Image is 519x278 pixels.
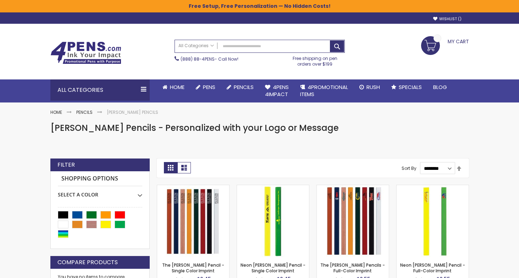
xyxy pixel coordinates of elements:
[427,79,453,95] a: Blog
[50,79,150,101] div: All Categories
[50,41,121,64] img: 4Pens Custom Pens and Promotional Products
[107,109,158,115] strong: [PERSON_NAME] Pencils
[157,185,229,257] img: The Carpenter Pencil - Single Color Imprint
[300,83,348,98] span: 4PROMOTIONAL ITEMS
[162,262,224,274] a: The [PERSON_NAME] Pencil - Single Color Imprint
[58,171,142,187] strong: Shopping Options
[265,83,289,98] span: 4Pens 4impact
[164,162,177,173] strong: Grid
[433,16,462,22] a: Wishlist
[190,79,221,95] a: Pens
[181,56,215,62] a: (888) 88-4PENS
[386,79,427,95] a: Specials
[366,83,380,91] span: Rush
[397,185,469,191] a: Neon Carpenter Pencil - Full-Color Imprint
[433,83,447,91] span: Blog
[241,262,305,274] a: Neon [PERSON_NAME] Pencil - Single Color Imprint
[57,258,118,266] strong: Compare Products
[397,185,469,257] img: Neon Carpenter Pencil - Full-Color Imprint
[285,53,345,67] div: Free shipping on pen orders over $199
[317,185,389,191] a: The Carpenter Pencils - Full-Color Imprint
[317,185,389,257] img: The Carpenter Pencils - Full-Color Imprint
[399,83,422,91] span: Specials
[170,83,184,91] span: Home
[259,79,294,102] a: 4Pens4impact
[57,161,75,169] strong: Filter
[178,43,214,49] span: All Categories
[320,262,385,274] a: The [PERSON_NAME] Pencils - Full-Color Imprint
[234,83,254,91] span: Pencils
[294,79,354,102] a: 4PROMOTIONALITEMS
[175,40,217,52] a: All Categories
[203,83,215,91] span: Pens
[157,185,229,191] a: The Carpenter Pencil - Single Color Imprint
[237,185,309,257] img: Neon Carpenter Pencil - Single Color Imprint
[354,79,386,95] a: Rush
[157,79,190,95] a: Home
[76,109,93,115] a: Pencils
[400,262,465,274] a: Neon [PERSON_NAME] Pencil - Full-Color Imprint
[50,122,469,134] h1: [PERSON_NAME] Pencils - Personalized with your Logo or Message
[58,186,142,198] div: Select A Color
[50,109,62,115] a: Home
[402,165,416,171] label: Sort By
[221,79,259,95] a: Pencils
[181,56,238,62] span: - Call Now!
[237,185,309,191] a: Neon Carpenter Pencil - Single Color Imprint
